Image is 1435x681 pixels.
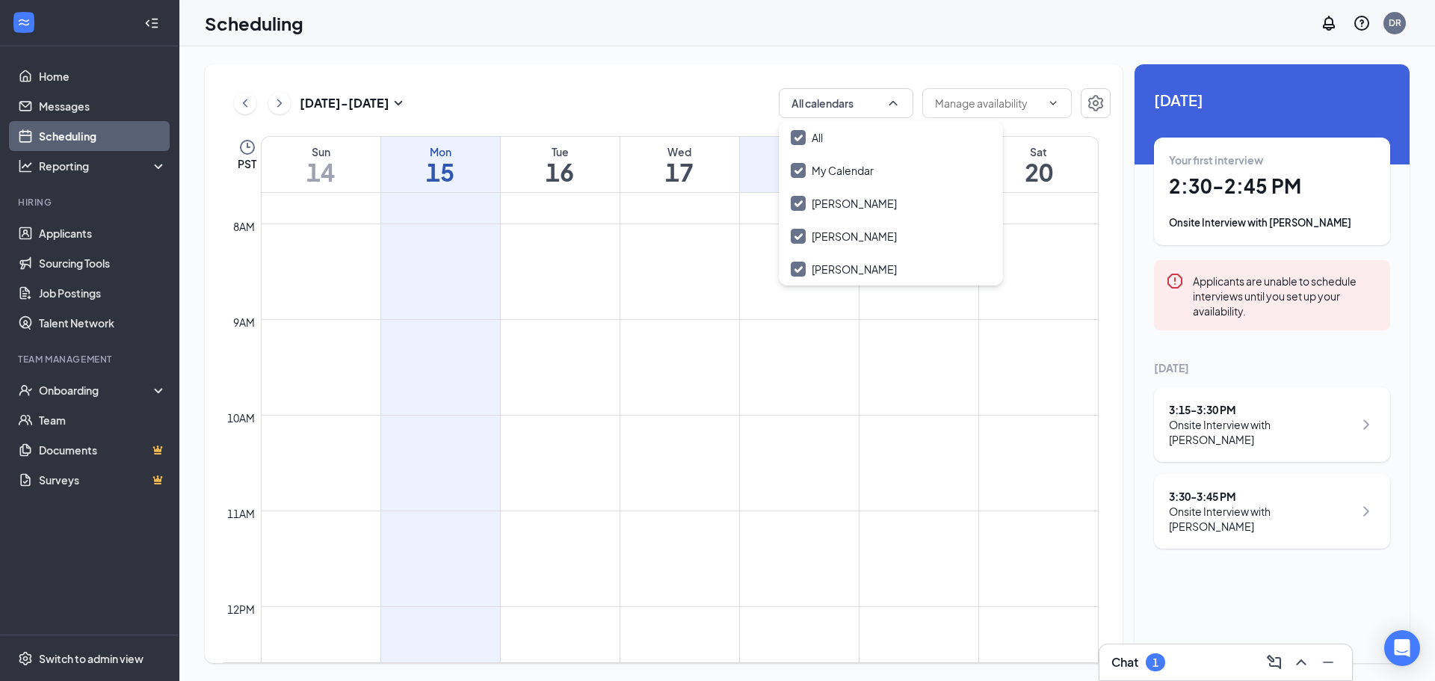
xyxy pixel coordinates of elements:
[230,314,258,330] div: 9am
[39,248,167,278] a: Sourcing Tools
[39,91,167,121] a: Messages
[205,10,303,36] h1: Scheduling
[16,15,31,30] svg: WorkstreamLogo
[18,158,33,173] svg: Analysis
[1289,650,1313,674] button: ChevronUp
[39,651,143,666] div: Switch to admin view
[1320,14,1338,32] svg: Notifications
[1169,173,1375,199] h1: 2:30 - 2:45 PM
[1169,215,1375,230] div: Onsite Interview with [PERSON_NAME]
[238,94,253,112] svg: ChevronLeft
[1081,88,1111,118] button: Settings
[1087,94,1105,112] svg: Settings
[381,137,500,192] a: September 15, 2025
[39,405,167,435] a: Team
[1265,653,1283,671] svg: ComposeMessage
[238,138,256,156] svg: Clock
[1152,656,1158,669] div: 1
[740,137,859,192] a: September 18, 2025
[39,218,167,248] a: Applicants
[501,137,620,192] a: September 16, 2025
[1154,88,1390,111] span: [DATE]
[230,218,258,235] div: 8am
[1357,502,1375,520] svg: ChevronRight
[1193,272,1378,318] div: Applicants are unable to schedule interviews until you set up your availability.
[389,94,407,112] svg: SmallChevronDown
[224,505,258,522] div: 11am
[262,144,380,159] div: Sun
[1353,14,1371,32] svg: QuestionInfo
[144,16,159,31] svg: Collapse
[18,196,164,209] div: Hiring
[39,158,167,173] div: Reporting
[272,94,287,112] svg: ChevronRight
[39,121,167,151] a: Scheduling
[1389,16,1401,29] div: DR
[740,144,859,159] div: Thu
[224,601,258,617] div: 12pm
[1169,152,1375,167] div: Your first interview
[886,96,901,111] svg: ChevronUp
[935,95,1041,111] input: Manage availability
[39,61,167,91] a: Home
[238,156,256,171] span: PST
[1384,630,1420,666] div: Open Intercom Messenger
[620,159,739,185] h1: 17
[18,353,164,366] div: Team Management
[234,92,256,114] button: ChevronLeft
[1169,489,1354,504] div: 3:30 - 3:45 PM
[18,383,33,398] svg: UserCheck
[381,159,500,185] h1: 15
[1316,650,1340,674] button: Minimize
[1166,272,1184,290] svg: Error
[620,144,739,159] div: Wed
[268,92,291,114] button: ChevronRight
[39,435,167,465] a: DocumentsCrown
[224,410,258,426] div: 10am
[1292,653,1310,671] svg: ChevronUp
[1319,653,1337,671] svg: Minimize
[300,95,389,111] h3: [DATE] - [DATE]
[979,159,1098,185] h1: 20
[979,137,1098,192] a: September 20, 2025
[1169,402,1354,417] div: 3:15 - 3:30 PM
[979,144,1098,159] div: Sat
[1262,650,1286,674] button: ComposeMessage
[39,383,154,398] div: Onboarding
[501,144,620,159] div: Tue
[1111,654,1138,671] h3: Chat
[620,137,739,192] a: September 17, 2025
[1169,504,1354,534] div: Onsite Interview with [PERSON_NAME]
[1357,416,1375,434] svg: ChevronRight
[381,144,500,159] div: Mon
[39,308,167,338] a: Talent Network
[262,159,380,185] h1: 14
[1154,360,1390,375] div: [DATE]
[1169,417,1354,447] div: Onsite Interview with [PERSON_NAME]
[501,159,620,185] h1: 16
[39,465,167,495] a: SurveysCrown
[39,278,167,308] a: Job Postings
[18,651,33,666] svg: Settings
[779,88,913,118] button: All calendarsChevronUp
[1047,97,1059,109] svg: ChevronDown
[740,159,859,185] h1: 18
[262,137,380,192] a: September 14, 2025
